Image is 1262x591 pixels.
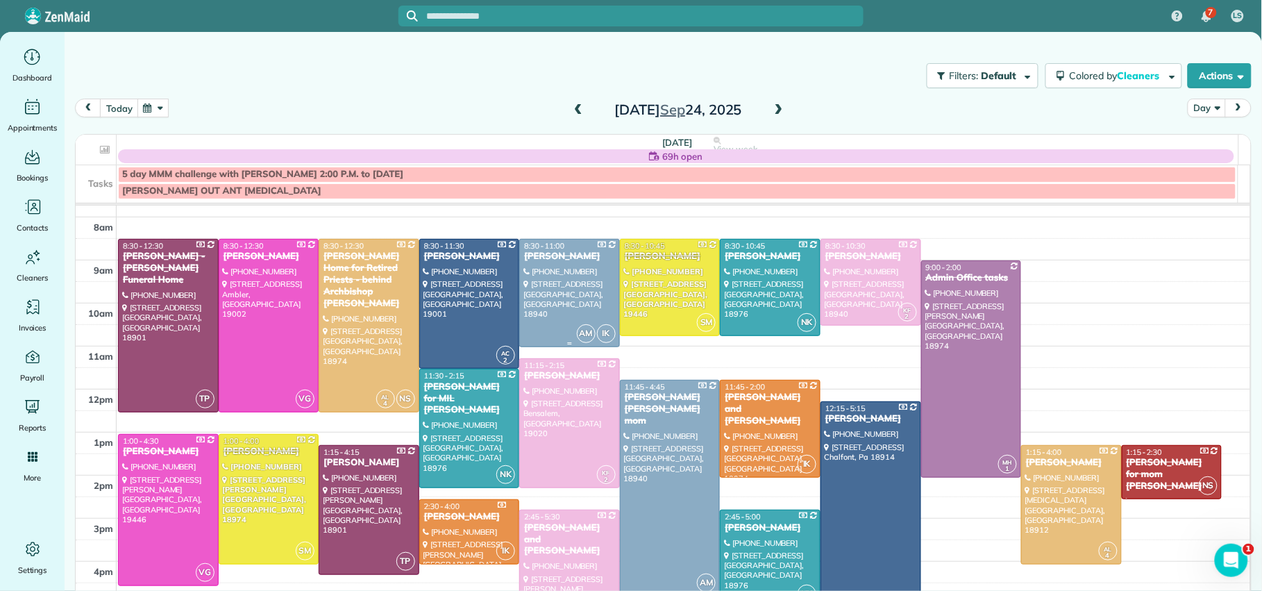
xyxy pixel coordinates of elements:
div: [PERSON_NAME] [523,251,616,263]
span: [DATE] [662,137,692,148]
span: Colored by [1070,69,1164,82]
span: 1:15 - 2:30 [1127,447,1163,457]
span: MH [1003,458,1013,466]
span: 4pm [94,566,113,577]
span: 8:30 - 11:00 [524,241,564,251]
span: KF [904,306,911,314]
span: 69h open [662,149,702,163]
a: Invoices [6,296,59,335]
span: 9am [94,265,113,276]
span: IK [798,455,816,474]
div: [PERSON_NAME] and [PERSON_NAME] [724,392,816,427]
small: 4 [1100,549,1117,563]
span: 3pm [94,523,113,534]
span: Appointments [8,121,58,135]
span: AM [577,324,596,343]
div: [PERSON_NAME] and [PERSON_NAME] [523,522,616,558]
span: 1:00 - 4:00 [224,436,260,446]
div: [PERSON_NAME] [323,457,415,469]
div: [PERSON_NAME] [825,413,917,425]
button: Colored byCleaners [1045,63,1182,88]
span: 2:30 - 4:00 [424,501,460,511]
div: [PERSON_NAME] [122,446,214,458]
span: 8:30 - 10:30 [825,241,866,251]
span: SM [296,542,314,560]
iframe: Intercom live chat [1215,544,1248,577]
span: NK [798,313,816,332]
span: Invoices [19,321,47,335]
span: 11:45 - 2:00 [725,382,765,392]
small: 1 [999,463,1016,476]
span: 7 [1209,7,1213,18]
div: [PERSON_NAME] - [PERSON_NAME] Funeral Home [122,251,214,286]
a: Reports [6,396,59,435]
button: next [1225,99,1252,117]
span: 8:30 - 12:30 [224,241,264,251]
a: Contacts [6,196,59,235]
small: 2 [899,310,916,324]
span: 8:30 - 12:30 [123,241,163,251]
a: Settings [6,538,59,577]
button: Filters: Default [927,63,1038,88]
span: 9:00 - 2:00 [926,263,962,272]
a: Filters: Default [920,63,1038,88]
span: 1:00 - 4:30 [123,436,159,446]
button: prev [75,99,101,117]
a: Dashboard [6,46,59,85]
div: [PERSON_NAME] [724,522,816,534]
span: VG [196,563,214,582]
span: TP [196,390,214,408]
span: 1:15 - 4:00 [1026,447,1062,457]
span: NS [1199,476,1218,495]
a: Bookings [6,146,59,185]
span: TP [396,552,415,571]
div: [PERSON_NAME] [724,251,816,263]
span: 12pm [88,394,113,405]
span: SM [697,313,716,332]
span: 5 day MMM challenge with [PERSON_NAME] 2:00 P.M. to [DATE] [122,169,403,180]
svg: Focus search [407,10,418,22]
span: KF [603,469,610,476]
div: [PERSON_NAME] [423,251,516,263]
span: 11:45 - 4:45 [625,382,665,392]
span: 11:15 - 2:15 [524,360,564,370]
span: 8:30 - 10:45 [625,241,665,251]
span: 11am [88,351,113,362]
small: 2 [598,474,615,487]
div: [PERSON_NAME] [PERSON_NAME] mom [624,392,716,427]
span: 2:45 - 5:00 [725,512,761,522]
button: Actions [1188,63,1252,88]
div: [PERSON_NAME] [423,511,516,523]
span: VG [296,390,314,408]
button: today [100,99,138,117]
span: Filters: [950,69,979,82]
div: [PERSON_NAME] [1025,457,1118,469]
span: View week [714,144,758,155]
span: AC [502,349,510,357]
span: 1:15 - 4:15 [323,447,360,457]
span: Sep [660,101,685,118]
div: 7 unread notifications [1192,1,1221,32]
span: Bookings [17,171,49,185]
a: Appointments [6,96,59,135]
span: AL [382,393,389,401]
div: Admin Office tasks [925,272,1018,284]
span: 8:30 - 10:45 [725,241,765,251]
span: LS [1234,10,1243,22]
span: 1pm [94,437,113,448]
span: Default [981,69,1018,82]
span: IK [496,542,515,560]
span: Cleaners [17,271,48,285]
span: 2:45 - 5:30 [524,512,560,522]
div: [PERSON_NAME] [223,251,315,263]
span: Cleaners [1118,69,1162,82]
span: 11:30 - 2:15 [424,371,464,381]
span: 12:15 - 5:15 [825,403,866,413]
button: Focus search [398,10,418,22]
a: Payroll [6,346,59,385]
div: [PERSON_NAME] [624,251,716,263]
div: [PERSON_NAME] for MIL [PERSON_NAME] [423,381,516,417]
span: 8:30 - 12:30 [323,241,364,251]
div: [PERSON_NAME] [523,370,616,382]
span: [PERSON_NAME] OUT ANT [MEDICAL_DATA] [122,185,321,197]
